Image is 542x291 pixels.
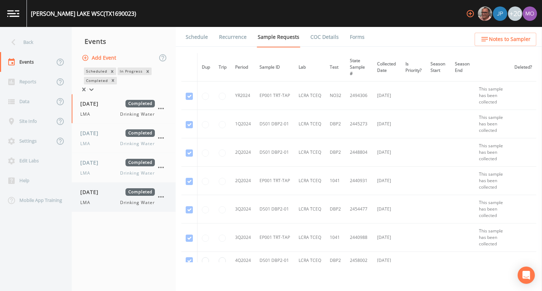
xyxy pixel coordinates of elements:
span: Completed [125,100,155,107]
a: Sample Requests [257,27,300,47]
div: Remove Completed [109,77,117,84]
td: This sample has been collected [475,167,510,195]
td: LCRA TCEQ [294,110,325,138]
div: [PERSON_NAME] LAKE WSC (TX1690023) [31,9,136,18]
td: 2440988 [346,223,373,252]
td: EP001 TRT-TAP [255,167,294,195]
span: LMA [80,170,95,176]
td: YR2024 [231,82,255,110]
td: 2494306 [346,82,373,110]
td: LCRA TCEQ [294,252,325,269]
td: DS01 DBP2-01 [255,110,294,138]
th: Deleted? [510,53,536,82]
button: Notes to Sampler [475,33,536,46]
td: 2454477 [346,195,373,223]
th: Collected Date [373,53,401,82]
a: COC Details [309,27,340,47]
a: Schedule [185,27,209,47]
span: Completed [125,129,155,137]
div: Joshua gere Paul [493,6,508,21]
td: 2440931 [346,167,373,195]
td: 2458002 [346,252,373,269]
td: 2Q2024 [231,138,255,167]
td: DS01 DBP2-01 [255,195,294,223]
div: Remove In Progress [144,68,152,75]
td: [DATE] [373,195,401,223]
td: NO32 [325,82,346,110]
td: DS01 DBP2-01 [255,138,294,167]
img: 41241ef155101aa6d92a04480b0d0000 [493,6,507,21]
td: 2448804 [346,138,373,167]
td: 1041 [325,223,346,252]
td: [DATE] [373,167,401,195]
th: Is Priority? [401,53,426,82]
span: [DATE] [80,100,104,107]
td: [DATE] [373,110,401,138]
a: Forms [349,27,366,47]
th: Test [325,53,346,82]
th: Period [231,53,255,82]
td: EP001 TRT-TAP [255,82,294,110]
span: LMA [80,140,95,147]
a: [DATE]CompletedLMADrinking Water [72,94,176,124]
img: 4e251478aba98ce068fb7eae8f78b90c [523,6,537,21]
th: Season End [451,53,475,82]
span: Notes to Sampler [489,35,531,44]
span: Completed [125,159,155,166]
td: 1Q2024 [231,110,255,138]
div: Remove Scheduled [108,68,116,75]
td: DBP2 [325,138,346,167]
td: This sample has been collected [475,82,510,110]
td: [DATE] [373,138,401,167]
a: Recurrence [218,27,248,47]
td: 2445273 [346,110,373,138]
span: [DATE] [80,188,104,196]
div: Scheduled [84,68,108,75]
td: DBP2 [325,110,346,138]
td: LCRA TCEQ [294,138,325,167]
img: logo [7,10,19,17]
th: Dup [198,53,215,82]
span: Drinking Water [120,170,155,176]
td: LCRA TCEQ [294,167,325,195]
td: 2Q2024 [231,167,255,195]
div: Completed [84,77,109,84]
th: State Sample # [346,53,373,82]
button: Add Event [80,51,119,65]
td: LCRA TCEQ [294,82,325,110]
a: [DATE]CompletedLMADrinking Water [72,153,176,183]
span: Drinking Water [120,199,155,206]
td: [DATE] [373,82,401,110]
td: 4Q2024 [231,252,255,269]
div: Open Intercom Messenger [518,267,535,284]
td: LCRA TCEQ [294,195,325,223]
div: In Progress [118,68,144,75]
td: [DATE] [373,252,401,269]
td: DBP2 [325,252,346,269]
div: +20 [508,6,522,21]
td: DBP2 [325,195,346,223]
td: [DATE] [373,223,401,252]
th: Lab [294,53,325,82]
span: Completed [125,188,155,196]
th: Trip [214,53,231,82]
td: This sample has been collected [475,138,510,167]
img: e2d790fa78825a4bb76dcb6ab311d44c [478,6,492,21]
span: [DATE] [80,129,104,137]
span: LMA [80,111,95,117]
span: LMA [80,199,95,206]
a: [DATE]CompletedLMADrinking Water [72,124,176,153]
div: Events [72,32,176,50]
td: 1041 [325,167,346,195]
a: [DATE]CompletedLMADrinking Water [72,183,176,212]
td: This sample has been collected [475,110,510,138]
span: Drinking Water [120,140,155,147]
th: Season Start [426,53,451,82]
div: Mike Franklin [477,6,493,21]
td: EP001 TRT-TAP [255,223,294,252]
span: Drinking Water [120,111,155,117]
td: This sample has been collected [475,195,510,223]
th: Sample ID [255,53,294,82]
td: This sample has been collected [475,223,510,252]
td: 3Q2024 [231,195,255,223]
